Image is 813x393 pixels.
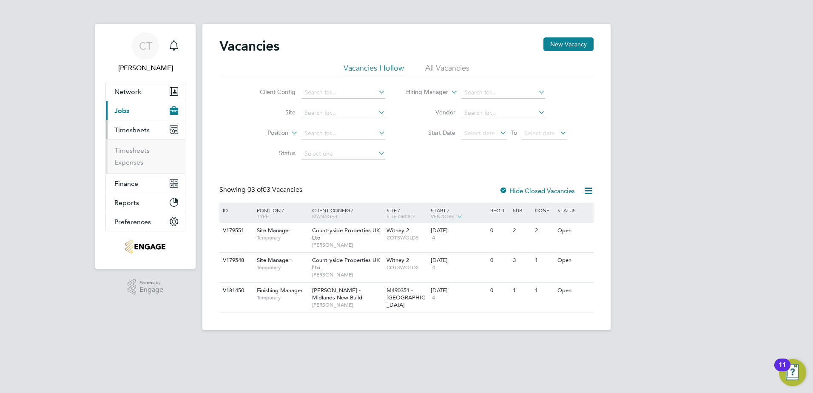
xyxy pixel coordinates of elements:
span: Site Group [387,213,415,219]
h2: Vacancies [219,37,279,54]
button: Reports [106,193,185,212]
label: Hide Closed Vacancies [499,187,575,195]
img: thornbaker-logo-retina.png [125,240,165,253]
div: ID [221,203,250,217]
span: Manager [312,213,337,219]
button: New Vacancy [543,37,594,51]
a: Expenses [114,158,143,166]
li: Vacancies I follow [344,63,404,78]
button: Jobs [106,101,185,120]
div: 2 [533,223,555,239]
label: Site [247,108,296,116]
a: CT[PERSON_NAME] [105,32,185,73]
nav: Main navigation [95,24,196,269]
div: Reqd [488,203,510,217]
span: Preferences [114,218,151,226]
span: Countryside Properties UK Ltd [312,256,380,271]
div: 1 [533,253,555,268]
button: Open Resource Center, 11 new notifications [779,359,806,386]
div: Client Config / [310,203,384,223]
label: Position [239,129,288,137]
span: 4 [431,294,436,302]
span: COTSWOLDS [387,264,427,271]
span: Engage [139,286,163,293]
button: Network [106,82,185,101]
span: Witney 2 [387,227,409,234]
div: Timesheets [106,139,185,174]
span: Network [114,88,141,96]
span: [PERSON_NAME] [312,242,382,248]
div: 0 [488,253,510,268]
label: Client Config [247,88,296,96]
div: 1 [511,283,533,299]
div: Start / [429,203,488,224]
div: Position / [250,203,310,223]
span: Finance [114,179,138,188]
div: [DATE] [431,257,486,264]
input: Search for... [301,87,385,99]
label: Vendor [406,108,455,116]
div: 3 [511,253,533,268]
a: Go to home page [105,240,185,253]
a: Timesheets [114,146,150,154]
span: To [509,127,520,138]
span: Select date [524,129,555,137]
div: 0 [488,223,510,239]
span: [PERSON_NAME] [312,271,382,278]
label: Hiring Manager [399,88,448,97]
span: Vendors [431,213,455,219]
span: CT [139,40,152,51]
div: Open [555,283,592,299]
div: Open [555,253,592,268]
span: Select date [464,129,495,137]
button: Preferences [106,212,185,231]
input: Select one [301,148,385,160]
span: Witney 2 [387,256,409,264]
label: Status [247,149,296,157]
div: V179551 [221,223,250,239]
div: Open [555,223,592,239]
div: 0 [488,283,510,299]
div: Status [555,203,592,217]
span: Temporary [257,234,308,241]
div: Showing [219,185,304,194]
div: [DATE] [431,227,486,234]
button: Timesheets [106,120,185,139]
li: All Vacancies [425,63,469,78]
span: Countryside Properties UK Ltd [312,227,380,241]
div: V181450 [221,283,250,299]
div: [DATE] [431,287,486,294]
span: 03 Vacancies [247,185,302,194]
span: Site Manager [257,227,290,234]
div: V179548 [221,253,250,268]
span: Site Manager [257,256,290,264]
a: Powered byEngage [128,279,164,295]
div: Conf [533,203,555,217]
span: Reports [114,199,139,207]
span: 03 of [247,185,263,194]
span: Jobs [114,107,129,115]
div: Sub [511,203,533,217]
span: Powered by [139,279,163,286]
div: 1 [533,283,555,299]
span: [PERSON_NAME] [312,302,382,308]
span: [PERSON_NAME] - Midlands New Build [312,287,362,301]
div: Site / [384,203,429,223]
div: 11 [779,365,786,376]
span: 4 [431,264,436,271]
span: 4 [431,234,436,242]
button: Finance [106,174,185,193]
input: Search for... [461,87,545,99]
span: COTSWOLDS [387,234,427,241]
input: Search for... [301,107,385,119]
span: Temporary [257,264,308,271]
span: Type [257,213,269,219]
label: Start Date [406,129,455,137]
input: Search for... [461,107,545,119]
span: Finishing Manager [257,287,303,294]
div: 2 [511,223,533,239]
span: M490351 - [GEOGRAPHIC_DATA] [387,287,425,308]
input: Search for... [301,128,385,140]
span: Temporary [257,294,308,301]
span: Chloe Taquin [105,63,185,73]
